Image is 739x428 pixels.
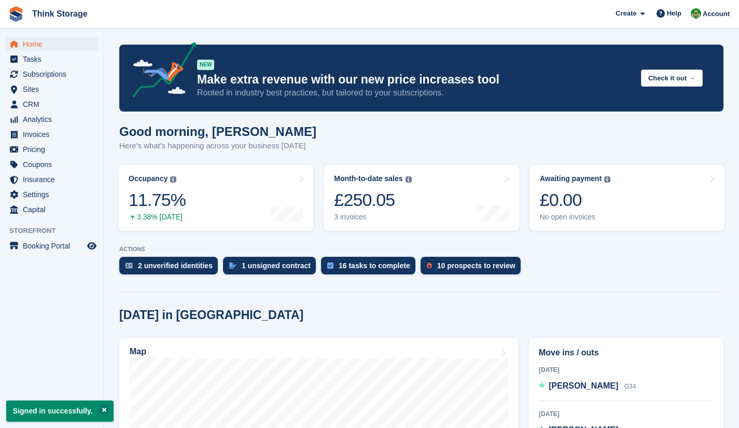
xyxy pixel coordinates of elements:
[223,257,321,280] a: 1 unsigned contract
[242,261,311,270] div: 1 unsigned contract
[5,97,98,112] a: menu
[23,172,85,187] span: Insurance
[23,202,85,217] span: Capital
[604,176,610,183] img: icon-info-grey-7440780725fd019a000dd9b08b2336e03edf1995a4989e88bcd33f0948082b44.svg
[23,37,85,51] span: Home
[197,60,214,70] div: NEW
[23,239,85,253] span: Booking Portal
[540,213,611,222] div: No open invoices
[118,165,313,231] a: Occupancy 11.75% 3.38% [DATE]
[119,140,316,152] p: Here's what's happening across your business [DATE]
[23,157,85,172] span: Coupons
[86,240,98,252] a: Preview store
[23,112,85,127] span: Analytics
[5,142,98,157] a: menu
[327,263,333,269] img: task-75834270c22a3079a89374b754ae025e5fb1db73e45f91037f5363f120a921f8.svg
[539,347,714,359] h2: Move ins / outs
[119,246,723,253] p: ACTIONS
[549,381,618,390] span: [PERSON_NAME]
[23,187,85,202] span: Settings
[321,257,421,280] a: 16 tasks to complete
[129,174,168,183] div: Occupancy
[539,380,636,393] a: [PERSON_NAME] G34
[703,9,730,19] span: Account
[437,261,515,270] div: 10 prospects to review
[5,52,98,66] a: menu
[5,112,98,127] a: menu
[119,257,223,280] a: 2 unverified identities
[641,70,703,87] button: Check it out →
[539,365,714,375] div: [DATE]
[119,125,316,139] h1: Good morning, [PERSON_NAME]
[5,202,98,217] a: menu
[126,263,133,269] img: verify_identity-adf6edd0f0f0b5bbfe63781bf79b02c33cf7c696d77639b501bdc392416b5a36.svg
[23,97,85,112] span: CRM
[421,257,526,280] a: 10 prospects to review
[130,347,146,356] h2: Map
[5,172,98,187] a: menu
[334,174,402,183] div: Month-to-date sales
[5,127,98,142] a: menu
[129,213,186,222] div: 3.38% [DATE]
[28,5,92,22] a: Think Storage
[138,261,213,270] div: 2 unverified identities
[539,409,714,419] div: [DATE]
[124,42,197,101] img: price-adjustments-announcement-icon-8257ccfd72463d97f412b2fc003d46551f7dbcb40ab6d574587a9cd5c0d94...
[129,189,186,211] div: 11.75%
[334,189,411,211] div: £250.05
[5,239,98,253] a: menu
[197,72,633,87] p: Make extra revenue with our new price increases tool
[691,8,701,19] img: Sarah Mackie
[119,308,303,322] h2: [DATE] in [GEOGRAPHIC_DATA]
[616,8,636,19] span: Create
[5,37,98,51] a: menu
[5,187,98,202] a: menu
[406,176,412,183] img: icon-info-grey-7440780725fd019a000dd9b08b2336e03edf1995a4989e88bcd33f0948082b44.svg
[334,213,411,222] div: 3 invoices
[5,67,98,81] a: menu
[339,261,410,270] div: 16 tasks to complete
[324,165,519,231] a: Month-to-date sales £250.05 3 invoices
[23,52,85,66] span: Tasks
[667,8,681,19] span: Help
[23,142,85,157] span: Pricing
[540,189,611,211] div: £0.00
[540,174,602,183] div: Awaiting payment
[5,157,98,172] a: menu
[23,67,85,81] span: Subscriptions
[8,6,24,22] img: stora-icon-8386f47178a22dfd0bd8f6a31ec36ba5ce8667c1dd55bd0f319d3a0aa187defe.svg
[23,82,85,96] span: Sites
[9,226,103,236] span: Storefront
[529,165,724,231] a: Awaiting payment £0.00 No open invoices
[5,82,98,96] a: menu
[197,87,633,99] p: Rooted in industry best practices, but tailored to your subscriptions.
[624,383,636,390] span: G34
[170,176,176,183] img: icon-info-grey-7440780725fd019a000dd9b08b2336e03edf1995a4989e88bcd33f0948082b44.svg
[427,263,432,269] img: prospect-51fa495bee0391a8d652442698ab0144808aea92771e9ea1ae160a38d050c398.svg
[23,127,85,142] span: Invoices
[6,401,114,422] p: Signed in successfully.
[229,263,236,269] img: contract_signature_icon-13c848040528278c33f63329250d36e43548de30e8caae1d1a13099fd9432cc5.svg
